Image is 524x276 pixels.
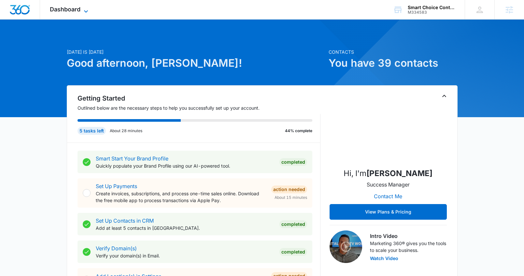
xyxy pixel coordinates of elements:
[440,92,448,100] button: Toggle Collapse
[370,240,447,254] p: Marketing 360® gives you the tools to scale your business.
[279,220,307,228] div: Completed
[96,183,137,189] a: Set Up Payments
[367,188,409,204] button: Contact Me
[366,169,432,178] strong: [PERSON_NAME]
[329,48,458,55] p: Contacts
[96,190,266,204] p: Create invoices, subscriptions, and process one-time sales online. Download the free mobile app t...
[96,155,168,162] a: Smart Start Your Brand Profile
[110,128,142,134] p: About 28 minutes
[367,181,410,188] p: Success Manager
[96,252,274,259] p: Verify your domain(s) in Email.
[67,48,325,55] p: [DATE] is [DATE]
[344,168,432,179] p: Hi, I'm
[329,55,458,71] h1: You have 39 contacts
[330,230,362,263] img: Intro Video
[96,162,274,169] p: Quickly populate your Brand Profile using our AI-powered tool.
[78,127,106,135] div: 5 tasks left
[408,5,455,10] div: account name
[78,93,320,103] h2: Getting Started
[96,217,154,224] a: Set Up Contacts in CRM
[96,225,274,231] p: Add at least 5 contacts in [GEOGRAPHIC_DATA].
[279,248,307,256] div: Completed
[67,55,325,71] h1: Good afternoon, [PERSON_NAME]!
[285,128,312,134] p: 44% complete
[271,186,307,193] div: Action Needed
[275,195,307,200] span: About 15 minutes
[78,104,320,111] p: Outlined below are the necessary steps to help you successfully set up your account.
[279,158,307,166] div: Completed
[356,97,421,162] img: Mike Davin
[330,204,447,220] button: View Plans & Pricing
[50,6,80,13] span: Dashboard
[370,232,447,240] h3: Intro Video
[370,256,398,261] button: Watch Video
[408,10,455,15] div: account id
[96,245,137,252] a: Verify Domain(s)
